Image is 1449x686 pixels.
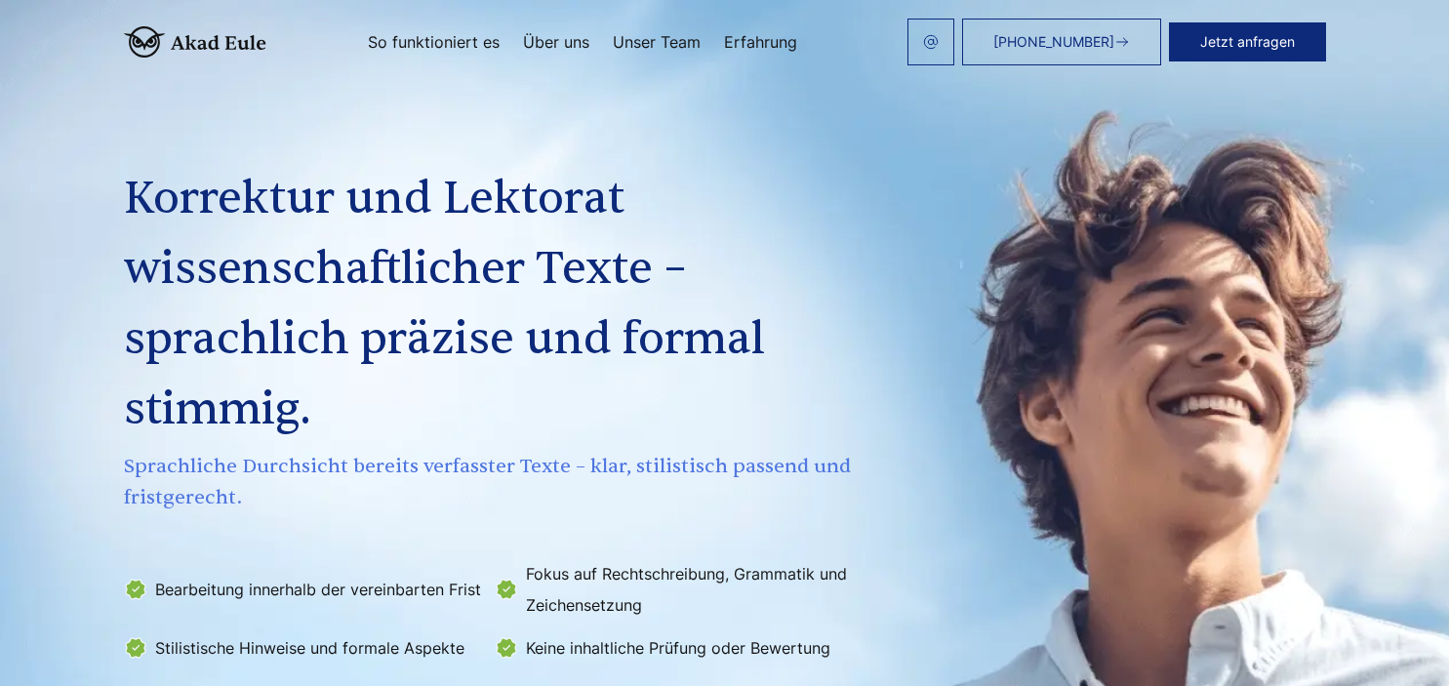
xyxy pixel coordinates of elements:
a: Erfahrung [724,34,797,50]
a: Unser Team [613,34,701,50]
a: Über uns [523,34,589,50]
h1: Korrektur und Lektorat wissenschaftlicher Texte – sprachlich präzise und formal stimmig. [124,164,858,445]
button: Jetzt anfragen [1169,22,1326,61]
li: Stilistische Hinweise und formale Aspekte [124,632,483,664]
a: [PHONE_NUMBER] [962,19,1161,65]
img: logo [124,26,266,58]
span: Sprachliche Durchsicht bereits verfasster Texte – klar, stilistisch passend und fristgerecht. [124,451,858,513]
img: email [923,34,939,50]
li: Bearbeitung innerhalb der vereinbarten Frist [124,558,483,621]
li: Keine inhaltliche Prüfung oder Bewertung [495,632,854,664]
li: Fokus auf Rechtschreibung, Grammatik und Zeichensetzung [495,558,854,621]
a: So funktioniert es [368,34,500,50]
span: [PHONE_NUMBER] [993,34,1114,50]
